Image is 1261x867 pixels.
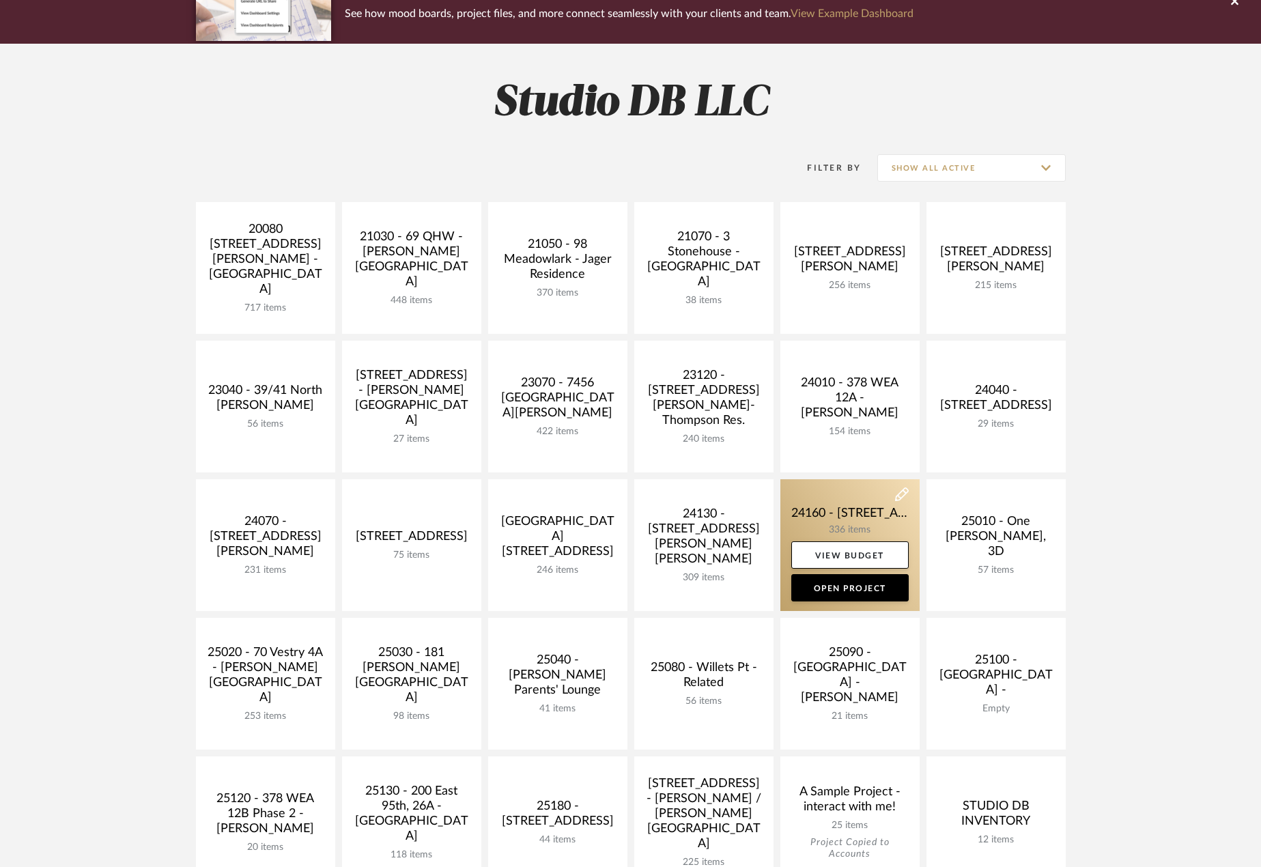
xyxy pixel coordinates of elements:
div: 41 items [499,703,617,715]
div: [STREET_ADDRESS] [353,529,470,550]
div: 25090 - [GEOGRAPHIC_DATA] - [PERSON_NAME] [791,645,909,711]
div: 21030 - 69 QHW - [PERSON_NAME][GEOGRAPHIC_DATA] [353,229,470,295]
div: 231 items [207,565,324,576]
div: 21070 - 3 Stonehouse - [GEOGRAPHIC_DATA] [645,229,763,295]
a: View Example Dashboard [791,8,913,19]
div: 44 items [499,834,617,846]
div: [STREET_ADDRESS][PERSON_NAME] [791,244,909,280]
div: [STREET_ADDRESS] - [PERSON_NAME][GEOGRAPHIC_DATA] [353,368,470,434]
div: 29 items [937,418,1055,430]
div: 25180 - [STREET_ADDRESS] [499,799,617,834]
div: 23120 - [STREET_ADDRESS][PERSON_NAME]-Thompson Res. [645,368,763,434]
div: 253 items [207,711,324,722]
div: 256 items [791,280,909,292]
div: 24010 - 378 WEA 12A - [PERSON_NAME] [791,375,909,426]
div: [STREET_ADDRESS] - [PERSON_NAME] / [PERSON_NAME][GEOGRAPHIC_DATA] [645,776,763,857]
div: 215 items [937,280,1055,292]
div: [GEOGRAPHIC_DATA][STREET_ADDRESS] [499,514,617,565]
p: See how mood boards, project files, and more connect seamlessly with your clients and team. [345,4,913,23]
div: 24070 - [STREET_ADDRESS][PERSON_NAME] [207,514,324,565]
div: 98 items [353,711,470,722]
div: 27 items [353,434,470,445]
div: 25040 - [PERSON_NAME] Parents' Lounge [499,653,617,703]
div: 38 items [645,295,763,307]
div: 240 items [645,434,763,445]
div: 25120 - 378 WEA 12B Phase 2 - [PERSON_NAME] [207,791,324,842]
div: 56 items [207,418,324,430]
a: View Budget [791,541,909,569]
div: 75 items [353,550,470,561]
div: 25030 - 181 [PERSON_NAME][GEOGRAPHIC_DATA] [353,645,470,711]
div: 370 items [499,287,617,299]
div: 309 items [645,572,763,584]
div: 12 items [937,834,1055,846]
div: 56 items [645,696,763,707]
h2: Studio DB LLC [139,78,1122,129]
div: 21050 - 98 Meadowlark - Jager Residence [499,237,617,287]
div: 154 items [791,426,909,438]
div: Empty [937,703,1055,715]
div: 246 items [499,565,617,576]
div: A Sample Project - interact with me! [791,784,909,820]
div: 717 items [207,302,324,314]
div: 21 items [791,711,909,722]
div: 25100 - [GEOGRAPHIC_DATA] - [937,653,1055,703]
div: 24040 - [STREET_ADDRESS] [937,383,1055,418]
div: Filter By [790,161,862,175]
div: 25080 - Willets Pt - Related [645,660,763,696]
div: Project Copied to Accounts [791,837,909,860]
div: 25020 - 70 Vestry 4A - [PERSON_NAME][GEOGRAPHIC_DATA] [207,645,324,711]
div: 57 items [937,565,1055,576]
div: STUDIO DB INVENTORY [937,799,1055,834]
div: 20080 [STREET_ADDRESS][PERSON_NAME] - [GEOGRAPHIC_DATA] [207,222,324,302]
div: [STREET_ADDRESS][PERSON_NAME] [937,244,1055,280]
div: 25010 - One [PERSON_NAME], 3D [937,514,1055,565]
div: 448 items [353,295,470,307]
div: 25130 - 200 East 95th, 26A - [GEOGRAPHIC_DATA] [353,784,470,849]
div: 23040 - 39/41 North [PERSON_NAME] [207,383,324,418]
div: 23070 - 7456 [GEOGRAPHIC_DATA][PERSON_NAME] [499,375,617,426]
div: 24130 - [STREET_ADDRESS][PERSON_NAME][PERSON_NAME] [645,507,763,572]
div: 422 items [499,426,617,438]
a: Open Project [791,574,909,601]
div: 118 items [353,849,470,861]
div: 20 items [207,842,324,853]
div: 25 items [791,820,909,832]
